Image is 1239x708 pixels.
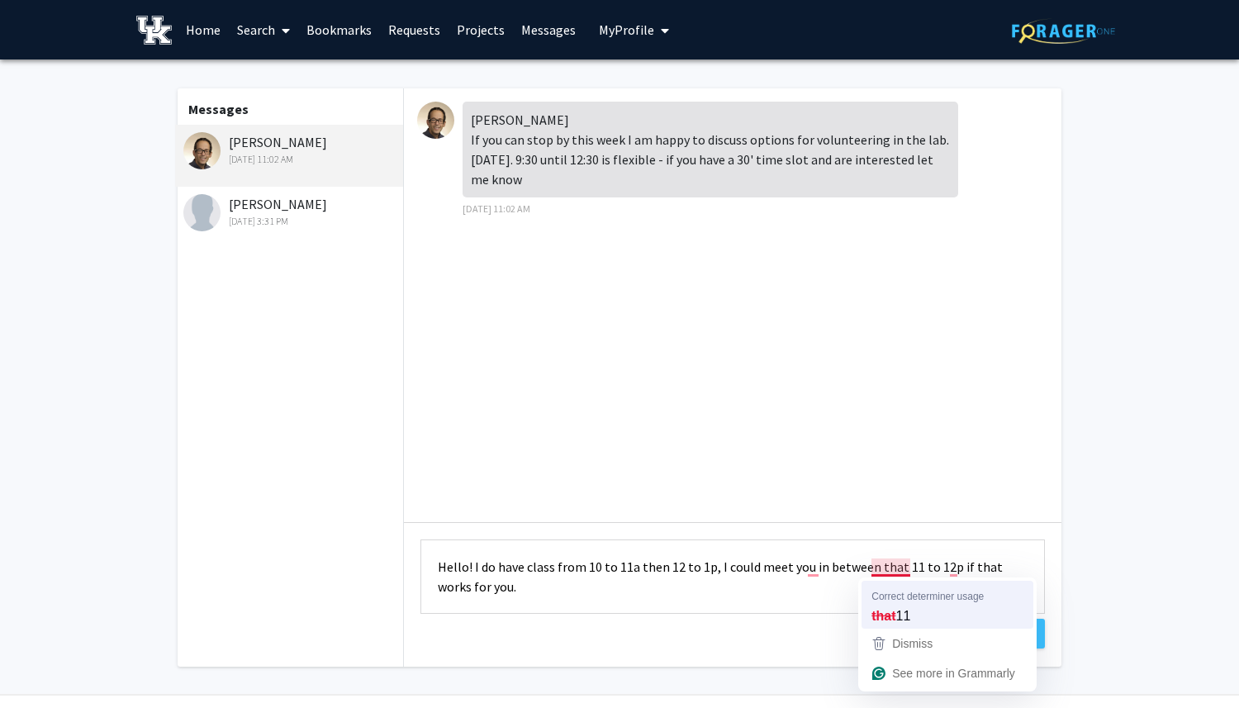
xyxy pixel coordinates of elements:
[513,1,584,59] a: Messages
[12,634,70,696] iframe: Chat
[183,194,399,229] div: [PERSON_NAME]
[1012,18,1115,44] img: ForagerOne Logo
[420,539,1045,614] textarea: To enrich screen reader interactions, please activate Accessibility in Grammarly extension settings
[599,21,654,38] span: My Profile
[136,16,172,45] img: University of Kentucky Logo
[183,132,399,167] div: [PERSON_NAME]
[417,102,454,139] img: Jonathan Satin
[183,152,399,167] div: [DATE] 11:02 AM
[463,202,530,215] span: [DATE] 11:02 AM
[229,1,298,59] a: Search
[183,194,221,231] img: Ioannis Papazoglou
[380,1,449,59] a: Requests
[298,1,380,59] a: Bookmarks
[463,102,958,197] div: [PERSON_NAME] If you can stop by this week I am happy to discuss options for volunteering in the ...
[183,214,399,229] div: [DATE] 3:31 PM
[188,101,249,117] b: Messages
[183,132,221,169] img: Jonathan Satin
[449,1,513,59] a: Projects
[178,1,229,59] a: Home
